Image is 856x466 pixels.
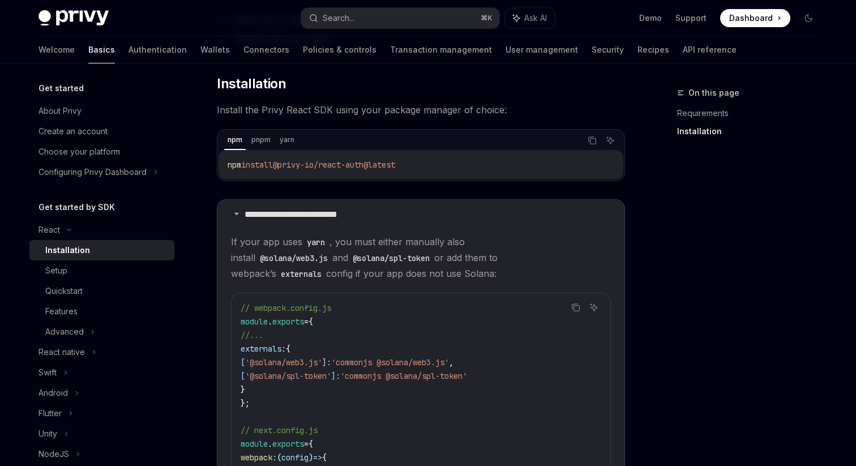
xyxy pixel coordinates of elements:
a: Installation [677,122,827,140]
span: ⌘ K [481,14,493,23]
span: module [241,439,268,449]
span: webpack [241,452,272,463]
span: => [313,452,322,463]
div: Create an account [38,125,108,138]
span: } [241,384,245,395]
button: Toggle dark mode [799,9,818,27]
h5: Get started [38,82,84,95]
span: exports [272,439,304,449]
span: If your app uses , you must either manually also install and or add them to webpack’s config if y... [231,234,611,281]
button: Copy the contents from the code block [568,300,583,315]
span: . [268,439,272,449]
div: Advanced [45,325,84,339]
span: exports [272,317,304,327]
span: module [241,317,268,327]
span: ]: [322,357,331,367]
div: npm [224,133,246,147]
span: { [286,344,290,354]
div: Configuring Privy Dashboard [38,165,147,179]
div: yarn [276,133,298,147]
span: [ [241,357,245,367]
span: '@solana/web3.js' [245,357,322,367]
div: React native [38,345,85,359]
a: Create an account [29,121,174,142]
a: Basics [88,36,115,63]
span: 'commonjs @solana/spl-token' [340,371,467,381]
div: React [38,223,60,237]
img: dark logo [38,10,109,26]
a: Requirements [677,104,827,122]
code: @solana/web3.js [255,252,332,264]
a: Choose your platform [29,142,174,162]
div: Choose your platform [38,145,120,159]
a: Connectors [243,36,289,63]
div: Flutter [38,407,62,420]
div: pnpm [248,133,274,147]
a: Setup [29,260,174,281]
div: Search... [323,11,354,25]
a: Transaction management [390,36,492,63]
div: About Privy [38,104,82,118]
span: Install the Privy React SDK using your package manager of choice: [217,102,625,118]
span: externals: [241,344,286,354]
span: '@solana/spl-token' [245,371,331,381]
span: npm [228,160,241,170]
span: { [309,439,313,449]
span: { [322,452,327,463]
span: Ask AI [524,12,547,24]
div: Android [38,386,68,400]
span: On this page [688,86,739,100]
button: Ask AI [505,8,555,28]
a: API reference [683,36,737,63]
h5: Get started by SDK [38,200,115,214]
a: Policies & controls [303,36,376,63]
button: Ask AI [587,300,601,315]
span: { [309,317,313,327]
span: ]: [331,371,340,381]
a: Welcome [38,36,75,63]
span: Dashboard [729,12,773,24]
a: Features [29,301,174,322]
a: Installation [29,240,174,260]
button: Search...⌘K [301,8,499,28]
span: , [449,357,453,367]
span: [ [241,371,245,381]
a: Quickstart [29,281,174,301]
span: // next.config.js [241,425,318,435]
div: Quickstart [45,284,83,298]
button: Ask AI [603,133,618,148]
span: // webpack.config.js [241,303,331,313]
div: Swift [38,366,57,379]
button: Copy the contents from the code block [585,133,600,148]
span: }; [241,398,250,408]
span: @privy-io/react-auth@latest [273,160,395,170]
div: Installation [45,243,90,257]
code: @solana/spl-token [348,252,434,264]
span: config [281,452,309,463]
a: About Privy [29,101,174,121]
div: Unity [38,427,57,441]
a: Wallets [200,36,230,63]
div: NodeJS [38,447,69,461]
span: Installation [217,75,286,93]
a: Recipes [637,36,669,63]
div: Setup [45,264,67,277]
span: ) [309,452,313,463]
a: Authentication [129,36,187,63]
a: Demo [639,12,662,24]
span: install [241,160,273,170]
a: Security [592,36,624,63]
span: : [272,452,277,463]
span: . [268,317,272,327]
span: = [304,317,309,327]
span: //... [241,330,263,340]
code: yarn [302,236,329,249]
a: User management [506,36,578,63]
span: = [304,439,309,449]
span: 'commonjs @solana/web3.js' [331,357,449,367]
a: Support [675,12,707,24]
a: Dashboard [720,9,790,27]
span: ( [277,452,281,463]
code: externals [276,268,326,280]
div: Features [45,305,78,318]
